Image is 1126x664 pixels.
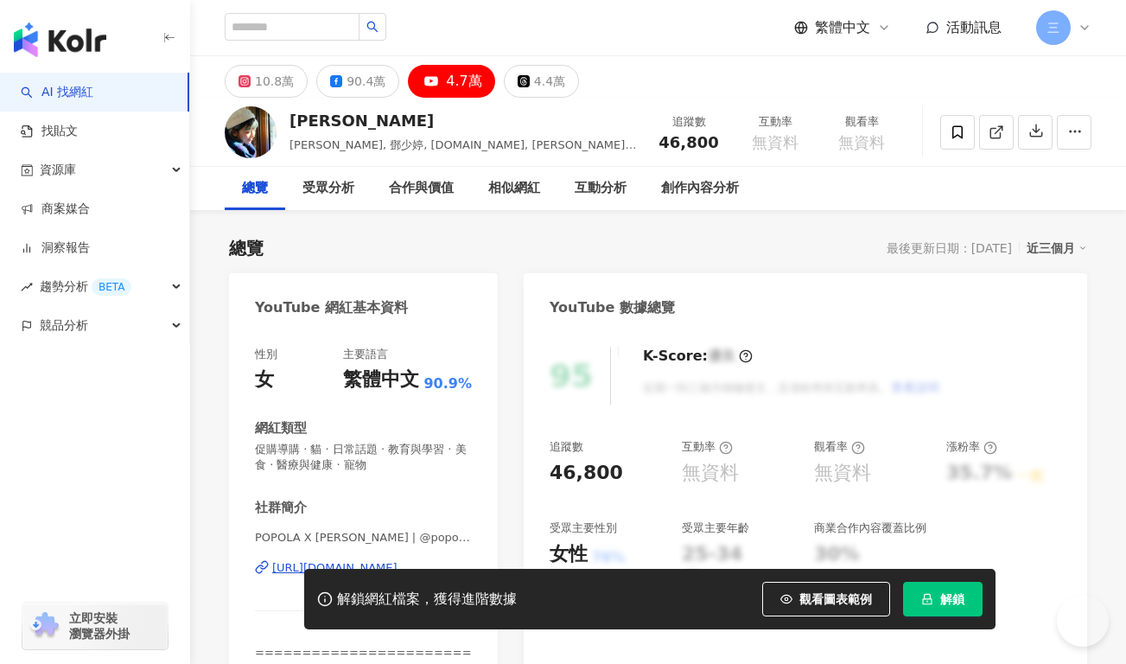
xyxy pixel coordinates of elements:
div: 觀看率 [814,439,865,455]
div: 合作與價值 [389,178,454,199]
span: 趨勢分析 [40,267,131,306]
a: chrome extension立即安裝 瀏覽器外掛 [22,603,168,649]
div: [PERSON_NAME] [289,110,637,131]
span: [PERSON_NAME], 鄧少婷, [DOMAIN_NAME], [PERSON_NAME]的短腿兒子科基犬Uni大人的日記 [289,138,636,169]
img: logo [14,22,106,57]
div: 女性 [550,541,588,568]
div: 受眾主要性別 [550,520,617,536]
span: search [366,21,379,33]
div: 最後更新日期：[DATE] [887,241,1012,255]
div: 46,800 [550,460,623,487]
button: 4.4萬 [504,65,579,98]
div: 解鎖網紅檔案，獲得進階數據 [337,591,517,609]
div: 性別 [255,347,277,362]
div: 網紅類型 [255,419,307,437]
div: 創作內容分析 [661,178,739,199]
div: 互動率 [742,113,808,131]
div: 受眾主要年齡 [682,520,749,536]
div: 追蹤數 [550,439,583,455]
div: [URL][DOMAIN_NAME] [272,560,398,576]
span: 三 [1047,18,1059,37]
div: 社群簡介 [255,499,307,517]
div: 4.7萬 [446,69,481,93]
div: 漲粉率 [946,439,997,455]
div: 近三個月 [1027,237,1087,259]
div: 追蹤數 [656,113,722,131]
a: searchAI 找網紅 [21,84,93,101]
div: 互動分析 [575,178,627,199]
span: POPOLA X [PERSON_NAME] | @popolax4138 | UCg4Gkauz2jvSHKwp76WygSA [255,530,472,546]
div: 觀看率 [829,113,894,131]
span: lock [921,593,933,605]
div: 女 [255,367,274,393]
img: chrome extension [28,612,61,640]
a: 商案媒合 [21,201,90,218]
div: 總覽 [242,178,268,199]
span: 競品分析 [40,306,88,345]
a: 洞察報告 [21,239,90,257]
span: 活動訊息 [946,19,1002,35]
button: 解鎖 [903,582,983,616]
div: 90.4萬 [347,69,385,93]
span: 繁體中文 [815,18,870,37]
div: 10.8萬 [255,69,294,93]
span: 立即安裝 瀏覽器外掛 [69,610,130,642]
button: 90.4萬 [316,65,399,98]
div: 主要語言 [343,347,388,362]
div: YouTube 網紅基本資料 [255,298,408,317]
span: 46,800 [658,133,718,151]
div: 互動率 [682,439,733,455]
button: 10.8萬 [225,65,308,98]
div: 無資料 [814,460,871,487]
span: 90.9% [423,374,472,393]
a: 找貼文 [21,123,78,140]
div: 總覽 [229,236,264,260]
div: 繁體中文 [343,367,419,393]
div: 無資料 [682,460,739,487]
span: 解鎖 [940,592,964,606]
a: [URL][DOMAIN_NAME] [255,560,472,576]
span: 無資料 [838,134,885,151]
div: YouTube 數據總覽 [550,298,675,317]
span: 資源庫 [40,150,76,189]
div: 受眾分析 [302,178,354,199]
img: KOL Avatar [225,106,277,158]
div: BETA [92,278,131,296]
button: 觀看圖表範例 [762,582,890,616]
div: 相似網紅 [488,178,540,199]
span: rise [21,281,33,293]
div: 4.4萬 [534,69,565,93]
span: 促購導購 · 貓 · 日常話題 · 教育與學習 · 美食 · 醫療與健康 · 寵物 [255,442,472,473]
button: 4.7萬 [408,65,494,98]
div: 商業合作內容覆蓋比例 [814,520,926,536]
div: K-Score : [643,347,753,366]
span: 觀看圖表範例 [799,592,872,606]
span: 無資料 [752,134,798,151]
